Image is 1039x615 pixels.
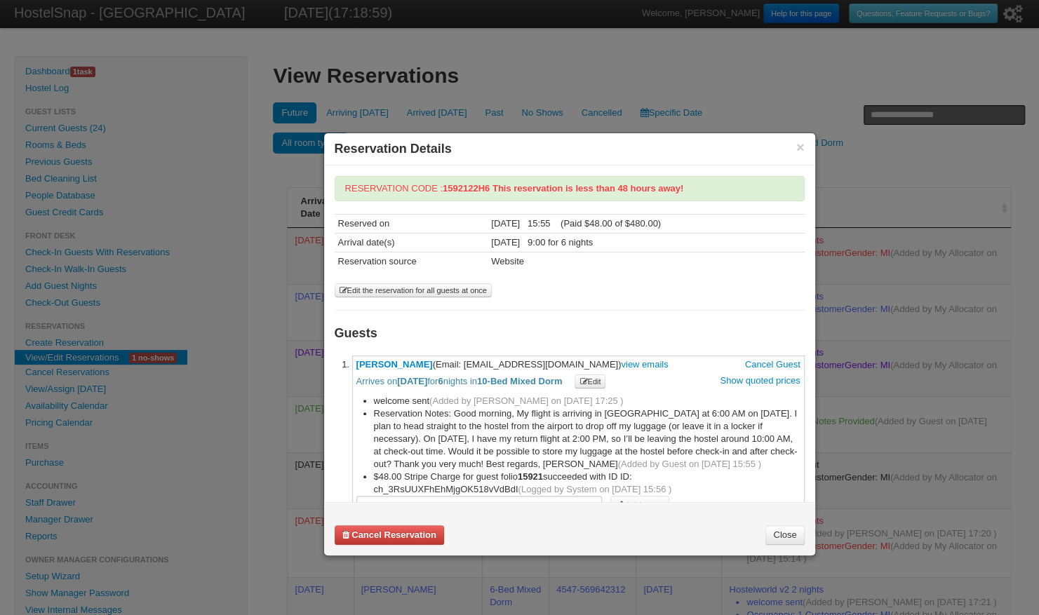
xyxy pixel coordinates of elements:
p: Arrives on for nights in [356,371,800,388]
button: Edit the reservation for all guests at once [335,283,492,297]
button: × [796,141,805,154]
span: (Added by [PERSON_NAME] on [DATE] 17:25 ) [429,396,624,406]
td: [DATE] 9:00 for 6 nights [488,233,804,252]
a: Cancel Guest [745,358,800,371]
button: Add note [610,496,669,515]
span: (Email: [EMAIL_ADDRESS][DOMAIN_NAME]) [356,359,800,388]
td: Reserved on [335,214,488,233]
strong: 1592122H6 [443,183,490,194]
li: $48.00 Stripe Charge for guest folio succeeded with ID ID: ch_3RsUUXFhEhMjgOK518vVdBdI [374,471,800,496]
button: Edit [575,374,605,388]
span: RESERVATION CODE : [345,183,684,194]
span: (Added by Guest on [DATE] 15:55 ) [618,459,761,469]
b: Cancel Reservation [351,529,436,540]
td: Reservation source [335,252,488,271]
li: Reservation Notes: Good morning, My flight is arriving in [GEOGRAPHIC_DATA] at 6:00 AM on [DATE].... [374,407,800,471]
li: welcome sent [374,395,800,407]
h3: Guests [335,324,805,343]
td: Arrival date(s) [335,233,488,252]
b: This reservation is less than 48 hours away! [492,183,683,194]
td: [DATE] 15:55 (Paid $48.00 of $480.00) [488,214,804,233]
h3: Reservation Details [335,140,805,158]
a: Close [765,525,804,545]
a: view emails [621,359,668,370]
b: 15921 [518,471,543,482]
b: 10-Bed Mixed Dorm [477,375,562,386]
td: Website [488,252,804,271]
span: (Logged by System on [DATE] 15:56 ) [518,484,671,494]
b: 6 [438,375,443,386]
a: [PERSON_NAME] [356,359,433,370]
button: Cancel Reservation [335,525,444,545]
b: [DATE] [397,375,427,386]
a: Show quoted prices [720,375,800,386]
